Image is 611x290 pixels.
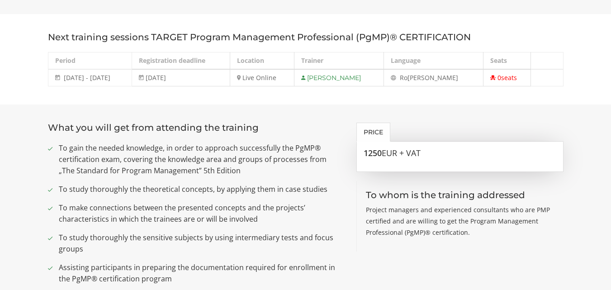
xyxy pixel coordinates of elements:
[294,52,384,70] th: Trainer
[384,52,483,70] th: Language
[382,147,421,158] span: EUR + VAT
[366,190,554,200] h3: To whom is the training addressed
[59,202,343,225] span: To make connections between the presented concepts and the projects’ characteristics in which the...
[48,52,132,70] th: Period
[400,73,407,82] span: Ro
[407,73,458,82] span: [PERSON_NAME]
[132,69,230,86] td: [DATE]
[230,52,294,70] th: Location
[230,69,294,86] td: Live Online
[294,69,384,86] td: [PERSON_NAME]
[364,149,556,158] h3: 1250
[366,204,554,238] p: Project managers and experienced consultants who are PMP certified and are willing to get the Pro...
[483,69,531,86] td: 0
[59,232,343,255] span: To study thoroughly the sensitive subjects by using intermediary tests and focus groups
[59,262,343,285] span: Assisting participants in preparing the documentation required for enrollment in the PgMP® certif...
[48,123,343,133] h3: What you will get from attending the training
[483,52,531,70] th: Seats
[132,52,230,70] th: Registration deadline
[356,123,390,142] a: Price
[501,73,517,82] span: seats
[64,73,110,82] span: [DATE] - [DATE]
[48,32,564,42] h3: Next training sessions TARGET Program Management Professional (PgMP)® CERTIFICATION
[59,184,343,195] span: To study thoroughly the theoretical concepts, by applying them in case studies
[59,143,343,176] span: To gain the needed knowledge, in order to approach successfully the PgMP® certification exam, cov...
